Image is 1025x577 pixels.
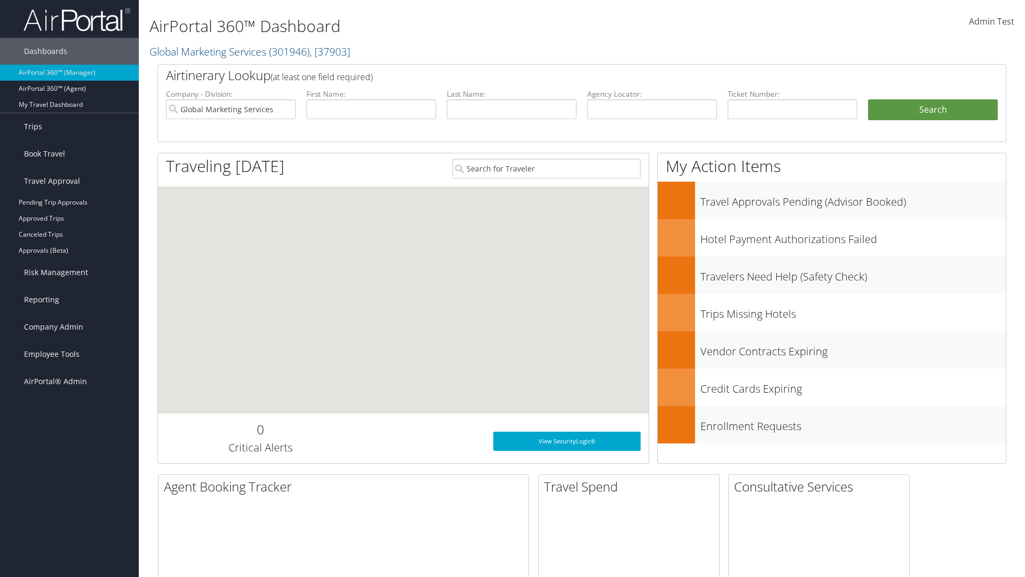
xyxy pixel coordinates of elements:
[24,341,80,368] span: Employee Tools
[658,369,1006,406] a: Credit Cards Expiring
[271,71,373,83] span: (at least one field required)
[969,15,1014,27] span: Admin Test
[310,44,350,59] span: , [ 37903 ]
[452,159,641,178] input: Search for Traveler
[447,89,577,99] label: Last Name:
[24,168,80,194] span: Travel Approval
[166,155,285,177] h1: Traveling [DATE]
[658,219,1006,256] a: Hotel Payment Authorizations Failed
[700,376,1006,396] h3: Credit Cards Expiring
[24,259,88,286] span: Risk Management
[700,264,1006,284] h3: Travelers Need Help (Safety Check)
[734,478,909,496] h2: Consultative Services
[24,141,65,167] span: Book Travel
[24,368,87,395] span: AirPortal® Admin
[700,189,1006,209] h3: Travel Approvals Pending (Advisor Booked)
[868,99,998,121] button: Search
[969,5,1014,38] a: Admin Test
[164,478,529,496] h2: Agent Booking Tracker
[23,7,130,32] img: airportal-logo.png
[658,256,1006,294] a: Travelers Need Help (Safety Check)
[24,286,59,313] span: Reporting
[166,89,296,99] label: Company - Division:
[658,294,1006,331] a: Trips Missing Hotels
[306,89,436,99] label: First Name:
[658,155,1006,177] h1: My Action Items
[700,227,1006,247] h3: Hotel Payment Authorizations Failed
[149,15,726,37] h1: AirPortal 360™ Dashboard
[658,182,1006,219] a: Travel Approvals Pending (Advisor Booked)
[700,414,1006,434] h3: Enrollment Requests
[658,331,1006,369] a: Vendor Contracts Expiring
[700,301,1006,322] h3: Trips Missing Hotels
[544,478,719,496] h2: Travel Spend
[166,420,354,439] h2: 0
[269,44,310,59] span: ( 301946 )
[24,314,83,340] span: Company Admin
[149,44,350,59] a: Global Marketing Services
[24,38,67,65] span: Dashboards
[493,432,641,451] a: View SecurityLogic®
[166,66,927,84] h2: Airtinerary Lookup
[587,89,717,99] label: Agency Locator:
[24,113,42,140] span: Trips
[658,406,1006,443] a: Enrollment Requests
[166,440,354,455] h3: Critical Alerts
[700,339,1006,359] h3: Vendor Contracts Expiring
[728,89,857,99] label: Ticket Number:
